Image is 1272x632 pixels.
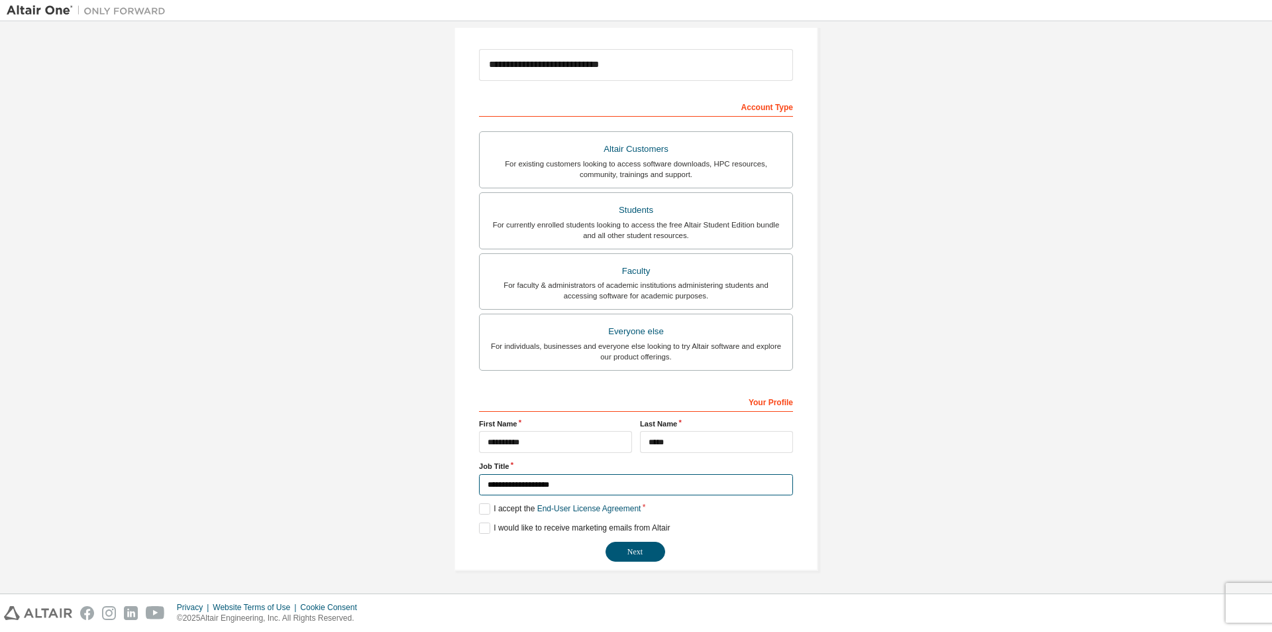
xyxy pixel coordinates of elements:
[488,322,784,341] div: Everyone else
[300,602,364,613] div: Cookie Consent
[537,504,641,513] a: End-User License Agreement
[488,280,784,301] div: For faculty & administrators of academic institutions administering students and accessing softwa...
[488,201,784,220] div: Students
[640,418,793,429] label: Last Name
[479,391,793,412] div: Your Profile
[488,262,784,281] div: Faculty
[479,418,632,429] label: First Name
[606,542,665,562] button: Next
[488,220,784,241] div: For currently enrolled students looking to access the free Altair Student Edition bundle and all ...
[479,461,793,472] label: Job Title
[177,602,213,613] div: Privacy
[102,606,116,620] img: instagram.svg
[479,523,670,534] label: I would like to receive marketing emails from Altair
[479,95,793,117] div: Account Type
[213,602,300,613] div: Website Terms of Use
[177,613,365,624] p: © 2025 Altair Engineering, Inc. All Rights Reserved.
[80,606,94,620] img: facebook.svg
[488,140,784,158] div: Altair Customers
[4,606,72,620] img: altair_logo.svg
[488,341,784,362] div: For individuals, businesses and everyone else looking to try Altair software and explore our prod...
[488,158,784,180] div: For existing customers looking to access software downloads, HPC resources, community, trainings ...
[479,503,641,515] label: I accept the
[7,4,172,17] img: Altair One
[124,606,138,620] img: linkedin.svg
[146,606,165,620] img: youtube.svg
